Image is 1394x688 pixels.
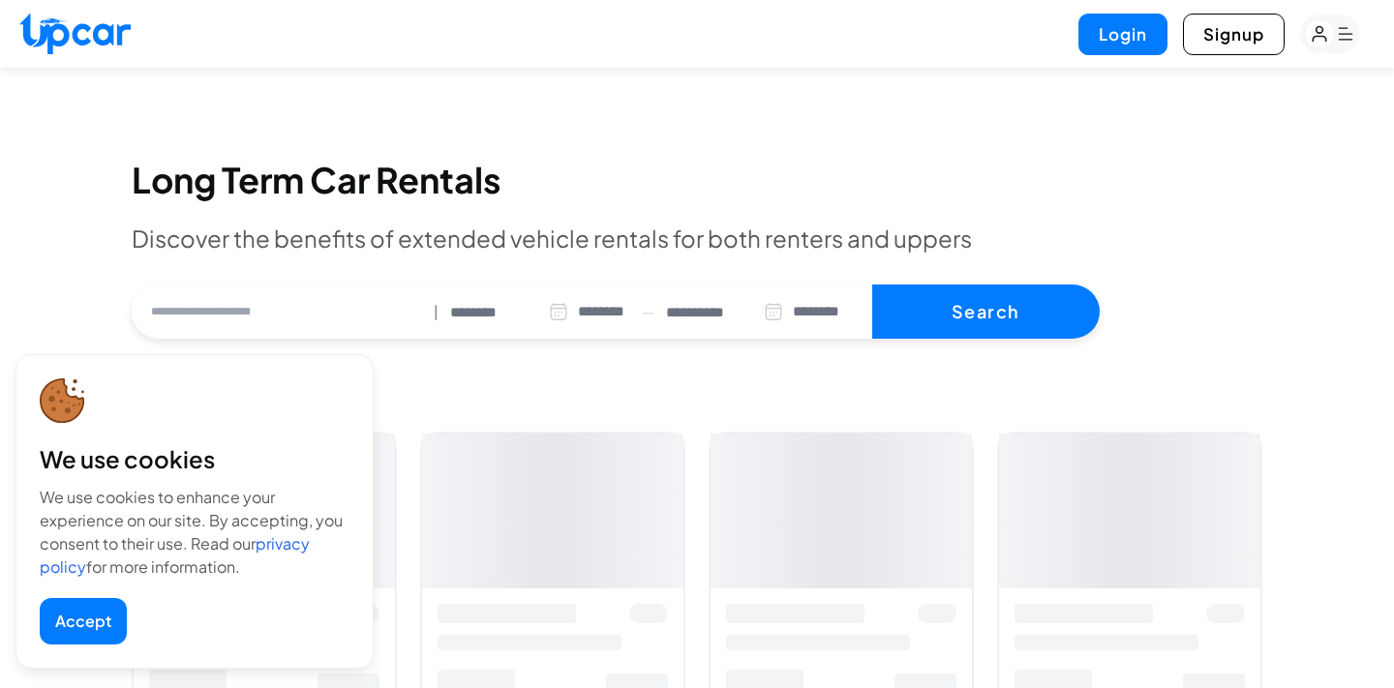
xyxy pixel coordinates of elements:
[434,301,439,323] span: |
[40,598,127,644] button: Accept
[1183,14,1285,55] button: Signup
[1078,14,1167,55] button: Login
[132,223,1262,254] p: Discover the benefits of extended vehicle rentals for both renters and uppers
[19,13,131,54] img: Upcar Logo
[132,161,1262,199] h2: Long Term Car Rentals
[872,284,1100,339] button: Search
[40,486,349,579] div: We use cookies to enhance your experience on our site. By accepting, you consent to their use. Re...
[40,443,349,474] div: We use cookies
[642,301,654,323] span: —
[40,378,85,424] img: cookie-icon.svg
